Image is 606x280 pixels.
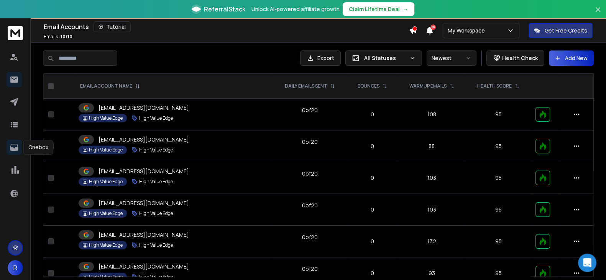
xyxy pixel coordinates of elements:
[251,5,340,13] p: Unlock AI-powered affiliate growth
[358,83,379,89] p: BOUNCES
[466,194,531,226] td: 95
[409,83,447,89] p: WARMUP EMAILS
[139,210,173,217] p: High Value Edge
[397,162,466,194] td: 103
[302,138,318,146] div: 0 of 20
[302,233,318,241] div: 0 of 20
[448,27,488,34] p: My Workspace
[352,238,393,245] p: 0
[352,269,393,277] p: 0
[364,54,406,62] p: All Statuses
[397,194,466,226] td: 103
[89,115,123,121] p: High Value Edge
[99,136,189,143] p: [EMAIL_ADDRESS][DOMAIN_NAME]
[80,83,140,89] div: EMAIL ACCOUNT NAME
[578,254,596,272] div: Open Intercom Messenger
[139,115,173,121] p: High Value Edge
[44,21,409,32] div: Email Accounts
[403,5,408,13] span: →
[89,242,123,248] p: High Value Edge
[139,179,173,185] p: High Value Edge
[302,265,318,273] div: 0 of 20
[427,50,476,66] button: Newest
[302,106,318,114] div: 0 of 20
[397,99,466,130] td: 108
[89,274,123,280] p: High Value Edge
[89,147,123,153] p: High Value Edge
[352,142,393,150] p: 0
[343,2,414,16] button: Claim Lifetime Deal→
[352,174,393,182] p: 0
[23,140,53,155] div: Onebox
[99,168,189,175] p: [EMAIL_ADDRESS][DOMAIN_NAME]
[486,50,544,66] button: Health Check
[466,226,531,257] td: 95
[430,24,436,30] span: 50
[139,274,173,280] p: High Value Edge
[502,54,538,62] p: Health Check
[8,260,23,275] button: R
[549,50,594,66] button: Add New
[139,147,173,153] p: High Value Edge
[302,202,318,209] div: 0 of 20
[466,99,531,130] td: 95
[466,162,531,194] td: 95
[99,104,189,112] p: [EMAIL_ADDRESS][DOMAIN_NAME]
[89,179,123,185] p: High Value Edge
[204,5,245,14] span: ReferralStack
[61,33,72,40] span: 10 / 10
[477,83,512,89] p: HEALTH SCORE
[352,111,393,118] p: 0
[89,210,123,217] p: High Value Edge
[352,206,393,213] p: 0
[302,170,318,177] div: 0 of 20
[593,5,603,23] button: Close banner
[99,263,189,270] p: [EMAIL_ADDRESS][DOMAIN_NAME]
[397,226,466,257] td: 132
[529,23,593,38] button: Get Free Credits
[466,130,531,162] td: 95
[99,231,189,239] p: [EMAIL_ADDRESS][DOMAIN_NAME]
[94,21,131,32] button: Tutorial
[300,50,341,66] button: Export
[545,27,587,34] p: Get Free Credits
[44,34,72,40] p: Emails :
[139,242,173,248] p: High Value Edge
[99,199,189,207] p: [EMAIL_ADDRESS][DOMAIN_NAME]
[397,130,466,162] td: 88
[285,83,327,89] p: DAILY EMAILS SENT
